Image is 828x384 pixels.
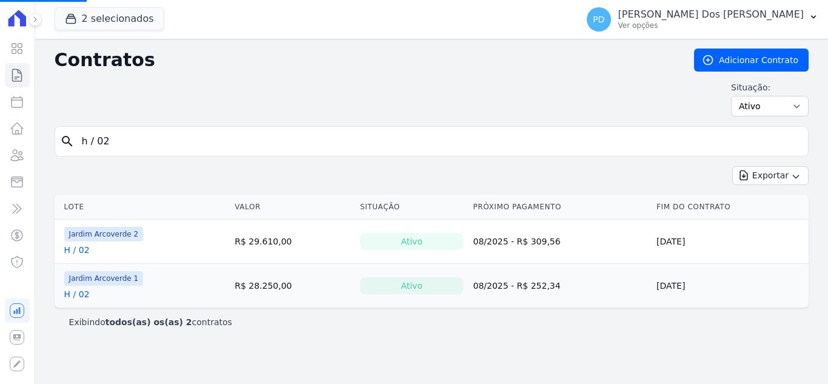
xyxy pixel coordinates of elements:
[230,220,355,264] td: R$ 29.610,00
[360,277,464,294] div: Ativo
[652,195,809,220] th: Fim do Contrato
[618,8,804,21] p: [PERSON_NAME] Dos [PERSON_NAME]
[652,220,809,264] td: [DATE]
[473,281,560,291] a: 08/2025 - R$ 252,34
[694,49,809,72] a: Adicionar Contrato
[732,166,809,185] button: Exportar
[75,129,803,153] input: Buscar por nome do lote
[55,49,675,71] h2: Contratos
[355,195,469,220] th: Situação
[55,195,230,220] th: Lote
[360,233,464,250] div: Ativo
[593,15,604,24] span: PD
[230,264,355,308] td: R$ 28.250,00
[618,21,804,30] p: Ver opções
[105,317,192,327] b: todos(as) os(as) 2
[731,81,809,93] label: Situação:
[64,271,144,286] span: Jardim Arcoverde 1
[55,7,164,30] button: 2 selecionados
[577,2,828,36] button: PD [PERSON_NAME] Dos [PERSON_NAME] Ver opções
[60,134,75,149] i: search
[652,264,809,308] td: [DATE]
[230,195,355,220] th: Valor
[468,195,652,220] th: Próximo Pagamento
[473,237,560,246] a: 08/2025 - R$ 309,56
[64,244,90,256] a: H / 02
[69,316,232,328] p: Exibindo contratos
[64,288,90,300] a: H / 02
[64,227,144,241] span: Jardim Arcoverde 2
